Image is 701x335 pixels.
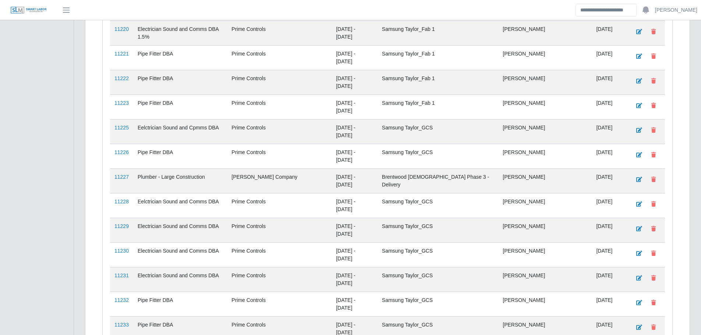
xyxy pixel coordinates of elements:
[592,292,627,316] td: [DATE]
[227,242,332,267] td: Prime Controls
[133,144,227,168] td: Pipe Fitter DBA
[114,248,129,254] a: 11230
[332,21,378,45] td: [DATE] - [DATE]
[655,6,697,14] a: [PERSON_NAME]
[133,193,227,218] td: Eelctrician Sound and Comms DBA
[114,51,129,57] a: 11221
[498,21,592,45] td: [PERSON_NAME]
[592,242,627,267] td: [DATE]
[378,119,498,144] td: Samsung Taylor_GCS
[332,267,378,292] td: [DATE] - [DATE]
[114,272,129,278] a: 11231
[133,292,227,316] td: Pipe Fitter DBA
[576,4,637,17] input: Search
[133,218,227,242] td: Electrician Sound and Comms DBA
[10,6,47,14] img: SLM Logo
[378,21,498,45] td: Samsung Taylor_Fab 1
[592,144,627,168] td: [DATE]
[332,292,378,316] td: [DATE] - [DATE]
[592,70,627,95] td: [DATE]
[498,267,592,292] td: [PERSON_NAME]
[114,174,129,180] a: 11227
[227,193,332,218] td: Prime Controls
[378,144,498,168] td: Samsung Taylor_GCS
[498,45,592,70] td: [PERSON_NAME]
[114,26,129,32] a: 11220
[378,242,498,267] td: Samsung Taylor_GCS
[332,45,378,70] td: [DATE] - [DATE]
[378,70,498,95] td: Samsung Taylor_Fab 1
[378,45,498,70] td: Samsung Taylor_Fab 1
[332,218,378,242] td: [DATE] - [DATE]
[133,119,227,144] td: Eelctrician Sound and Cpmms DBA
[592,168,627,193] td: [DATE]
[498,218,592,242] td: [PERSON_NAME]
[133,267,227,292] td: Electrician Sound and Comms DBA
[378,168,498,193] td: Brentwood [DEMOGRAPHIC_DATA] Phase 3 - Delivery
[114,223,129,229] a: 11229
[378,292,498,316] td: Samsung Taylor_GCS
[227,168,332,193] td: [PERSON_NAME] Company
[133,45,227,70] td: Pipe Fitter DBA
[378,193,498,218] td: Samsung Taylor_GCS
[498,119,592,144] td: [PERSON_NAME]
[114,199,129,204] a: 11228
[498,95,592,119] td: [PERSON_NAME]
[498,70,592,95] td: [PERSON_NAME]
[227,218,332,242] td: Prime Controls
[498,144,592,168] td: [PERSON_NAME]
[592,193,627,218] td: [DATE]
[227,119,332,144] td: Prime Controls
[133,70,227,95] td: Pipe Fitter DBA
[378,267,498,292] td: Samsung Taylor_GCS
[133,21,227,45] td: Electrician Sound and Comms DBA 1.5%
[114,149,129,155] a: 11226
[498,193,592,218] td: [PERSON_NAME]
[114,297,129,303] a: 11232
[332,144,378,168] td: [DATE] - [DATE]
[592,21,627,45] td: [DATE]
[332,70,378,95] td: [DATE] - [DATE]
[592,267,627,292] td: [DATE]
[332,95,378,119] td: [DATE] - [DATE]
[227,45,332,70] td: Prime Controls
[592,218,627,242] td: [DATE]
[133,242,227,267] td: Electrician Sound and Comms DBA
[332,242,378,267] td: [DATE] - [DATE]
[227,95,332,119] td: Prime Controls
[133,168,227,193] td: Plumber - Large Construction
[114,322,129,328] a: 11233
[498,168,592,193] td: [PERSON_NAME]
[378,95,498,119] td: Samsung Taylor_Fab 1
[332,119,378,144] td: [DATE] - [DATE]
[114,100,129,106] a: 11223
[227,144,332,168] td: Prime Controls
[332,193,378,218] td: [DATE] - [DATE]
[378,218,498,242] td: Samsung Taylor_GCS
[227,292,332,316] td: Prime Controls
[227,21,332,45] td: Prime Controls
[332,168,378,193] td: [DATE] - [DATE]
[592,119,627,144] td: [DATE]
[114,125,129,131] a: 11225
[114,75,129,81] a: 11222
[592,95,627,119] td: [DATE]
[498,292,592,316] td: [PERSON_NAME]
[592,45,627,70] td: [DATE]
[227,70,332,95] td: Prime Controls
[133,95,227,119] td: Pipe Fitter DBA
[498,242,592,267] td: [PERSON_NAME]
[227,267,332,292] td: Prime Controls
